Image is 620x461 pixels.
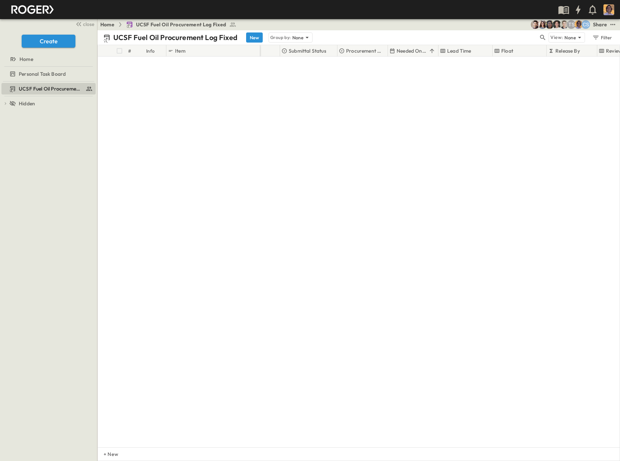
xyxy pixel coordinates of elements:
[19,70,66,78] span: Personal Task Board
[592,34,612,41] div: Filter
[564,34,576,41] p: None
[593,21,607,28] div: Share
[128,41,131,61] div: #
[100,21,114,28] a: Home
[246,32,263,43] button: New
[113,32,237,43] p: UCSF Fuel Oil Procurement Log Fixed
[545,20,554,29] img: Graciela Ortiz (gortiz@herrero.com)
[560,20,568,29] img: David Dachauer (ddachauer@herrero.com)
[19,56,33,63] span: Home
[292,34,304,41] p: None
[83,21,94,28] span: close
[346,47,384,54] p: Procurement Status
[127,45,145,57] div: #
[447,47,471,54] p: Lead Time
[531,20,540,29] img: Alex Cardenas (acardenas@herrero.com)
[19,85,83,92] span: UCSF Fuel Oil Procurement Log Fixed
[589,32,614,43] button: Filter
[1,83,96,95] div: UCSF Fuel Oil Procurement Log Fixedtest
[608,20,617,29] button: test
[550,34,563,41] p: View:
[553,20,561,29] img: Grayson Haaga (ghaaga@herrero.com)
[428,47,436,55] button: Sort
[145,45,166,57] div: Info
[289,47,326,54] p: Submittal Status
[136,21,226,28] span: UCSF Fuel Oil Procurement Log Fixed
[19,100,35,107] span: Hidden
[22,35,75,48] button: Create
[574,20,583,29] img: Carlos Garcia (cgarcia@herrero.com)
[397,47,427,54] p: Needed Onsite
[567,20,576,29] div: Tom Scally Jr (tscallyjr@herrero.com)
[603,4,614,15] img: Profile Picture
[146,41,155,61] div: Info
[501,47,513,54] p: Float
[100,21,241,28] nav: breadcrumbs
[126,21,236,28] a: UCSF Fuel Oil Procurement Log Fixed
[104,451,108,458] p: + New
[1,54,94,64] a: Home
[175,47,185,54] p: Item
[1,68,96,80] div: Personal Task Boardtest
[538,20,547,29] img: Karen Gemmill (kgemmill@herrero.com)
[555,47,580,54] p: Release By
[581,20,590,29] div: Claire Smythe (csmythe@herrero.com)
[1,69,94,79] a: Personal Task Board
[73,19,96,29] button: close
[270,34,291,41] p: Group by:
[1,84,94,94] a: UCSF Fuel Oil Procurement Log Fixed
